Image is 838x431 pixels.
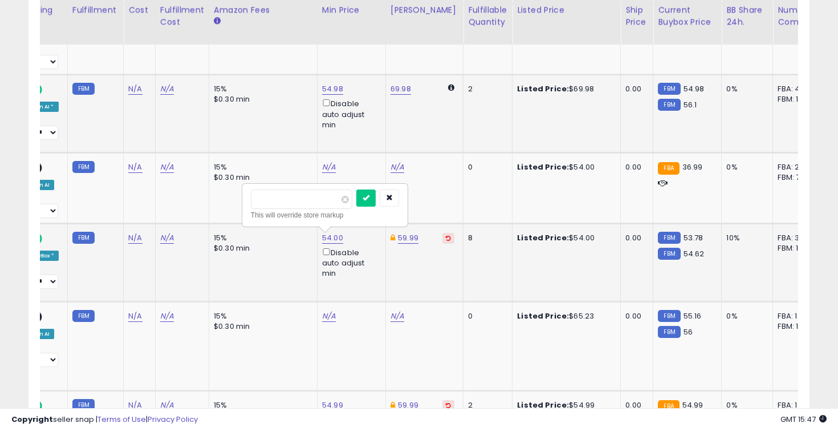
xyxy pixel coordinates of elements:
[322,83,343,95] a: 54.98
[160,162,174,173] a: N/A
[658,162,679,175] small: FBA
[780,414,827,425] span: 2025-08-15 15:47 GMT
[517,84,612,94] div: $69.98
[11,414,198,425] div: seller snap | |
[468,84,503,94] div: 2
[128,83,142,95] a: N/A
[517,162,569,172] b: Listed Price:
[160,4,204,28] div: Fulfillment Cost
[726,4,768,28] div: BB Share 24h.
[322,311,336,322] a: N/A
[322,246,377,279] div: Disable auto adjust min
[778,162,815,172] div: FBA: 2
[251,210,399,221] div: This will override store markup
[684,83,705,94] span: 54.98
[658,4,717,28] div: Current Buybox Price
[11,414,53,425] strong: Copyright
[160,83,174,95] a: N/A
[214,16,221,26] small: Amazon Fees.
[684,311,702,321] span: 55.16
[778,172,815,183] div: FBM: 7
[658,310,680,322] small: FBM
[684,232,703,243] span: 53.78
[322,4,381,16] div: Min Price
[625,233,644,243] div: 0.00
[684,99,697,110] span: 56.1
[398,232,418,244] a: 59.99
[625,162,644,172] div: 0.00
[160,311,174,322] a: N/A
[214,4,312,16] div: Amazon Fees
[322,232,343,244] a: 54.00
[778,321,815,332] div: FBM: 10
[128,311,142,322] a: N/A
[658,248,680,260] small: FBM
[726,84,764,94] div: 0%
[625,4,648,28] div: Ship Price
[160,232,174,244] a: N/A
[214,172,308,183] div: $0.30 min
[214,233,308,243] div: 15%
[517,311,612,321] div: $65.23
[72,310,95,322] small: FBM
[778,311,815,321] div: FBA: 1
[517,4,616,16] div: Listed Price
[658,326,680,338] small: FBM
[625,311,644,321] div: 0.00
[214,94,308,104] div: $0.30 min
[468,162,503,172] div: 0
[148,414,198,425] a: Privacy Policy
[517,311,569,321] b: Listed Price:
[778,243,815,253] div: FBM: 12
[517,83,569,94] b: Listed Price:
[468,311,503,321] div: 0
[128,162,142,173] a: N/A
[468,233,503,243] div: 8
[726,311,764,321] div: 0%
[72,83,95,95] small: FBM
[658,99,680,111] small: FBM
[625,84,644,94] div: 0.00
[40,85,59,95] span: OFF
[517,232,569,243] b: Listed Price:
[682,162,703,172] span: 36.99
[214,162,308,172] div: 15%
[390,83,411,95] a: 69.98
[97,414,146,425] a: Terms of Use
[517,233,612,243] div: $54.00
[214,84,308,94] div: 15%
[128,232,142,244] a: N/A
[778,84,815,94] div: FBA: 4
[72,161,95,173] small: FBM
[517,162,612,172] div: $54.00
[14,4,63,16] div: Repricing
[214,321,308,332] div: $0.30 min
[778,94,815,104] div: FBM: 13
[322,97,377,130] div: Disable auto adjust min
[40,234,59,244] span: OFF
[684,248,705,259] span: 54.62
[214,311,308,321] div: 15%
[390,311,404,322] a: N/A
[390,162,404,173] a: N/A
[658,232,680,244] small: FBM
[726,233,764,243] div: 10%
[684,327,693,337] span: 56
[658,83,680,95] small: FBM
[726,162,764,172] div: 0%
[778,233,815,243] div: FBA: 3
[72,4,119,16] div: Fulfillment
[390,4,458,16] div: [PERSON_NAME]
[468,4,507,28] div: Fulfillable Quantity
[128,4,150,16] div: Cost
[214,243,308,253] div: $0.30 min
[72,232,95,244] small: FBM
[778,4,819,28] div: Num of Comp.
[322,162,336,173] a: N/A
